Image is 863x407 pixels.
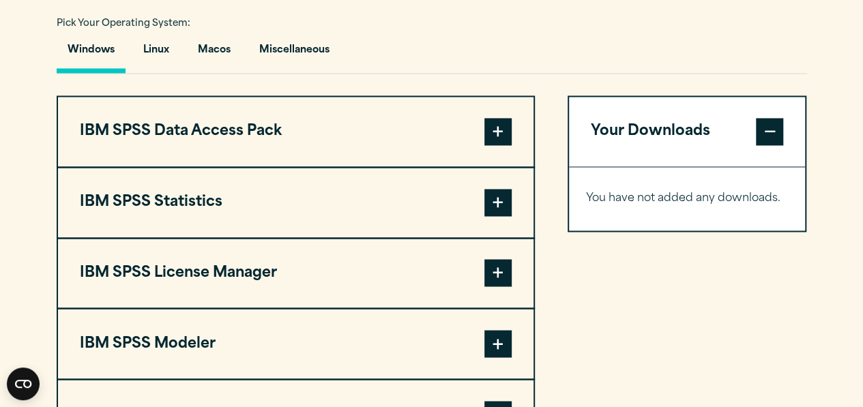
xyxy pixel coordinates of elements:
button: Your Downloads [569,97,806,166]
p: You have not added any downloads. [586,189,789,209]
div: Your Downloads [569,166,806,230]
button: Open CMP widget [7,367,40,400]
button: Macos [187,34,242,73]
span: Pick Your Operating System: [57,19,190,28]
button: IBM SPSS Statistics [58,168,533,237]
button: Miscellaneous [248,34,340,73]
button: Windows [57,34,126,73]
button: IBM SPSS Modeler [58,309,533,378]
button: IBM SPSS License Manager [58,239,533,308]
button: IBM SPSS Data Access Pack [58,97,533,166]
button: Linux [132,34,180,73]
